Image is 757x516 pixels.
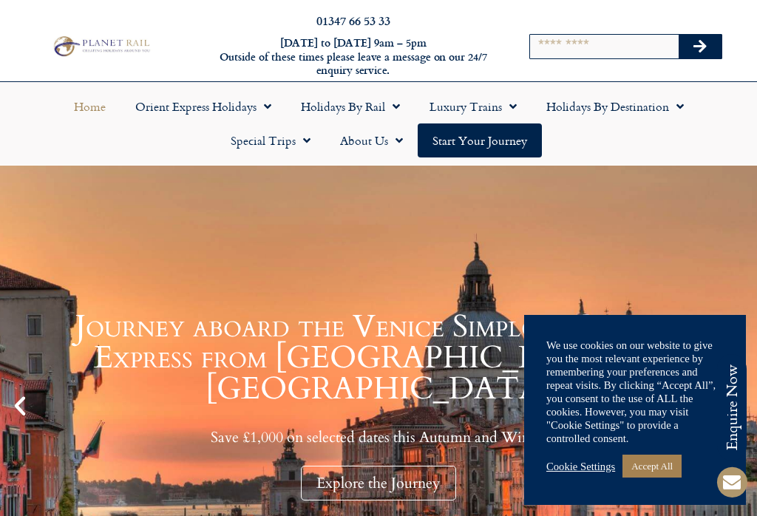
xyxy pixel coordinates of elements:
a: Holidays by Destination [532,89,699,123]
p: Save £1,000 on selected dates this Autumn and Winter [37,428,720,447]
a: Holidays by Rail [286,89,415,123]
a: Start your Journey [418,123,542,157]
a: Home [59,89,120,123]
a: About Us [325,123,418,157]
div: Previous slide [7,393,33,418]
a: Luxury Trains [415,89,532,123]
nav: Menu [7,89,750,157]
a: 01347 66 53 33 [316,12,390,29]
a: Cookie Settings [546,460,615,473]
a: Orient Express Holidays [120,89,286,123]
div: Explore the Journey [301,466,456,500]
img: Planet Rail Train Holidays Logo [50,34,152,59]
h1: Journey aboard the Venice Simplon-Orient-Express from [GEOGRAPHIC_DATA] to [GEOGRAPHIC_DATA] [37,311,720,404]
button: Search [679,35,722,58]
div: We use cookies on our website to give you the most relevant experience by remembering your prefer... [546,339,724,445]
a: Special Trips [216,123,325,157]
a: Accept All [622,455,682,478]
h6: [DATE] to [DATE] 9am – 5pm Outside of these times please leave a message on our 24/7 enquiry serv... [206,36,501,78]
